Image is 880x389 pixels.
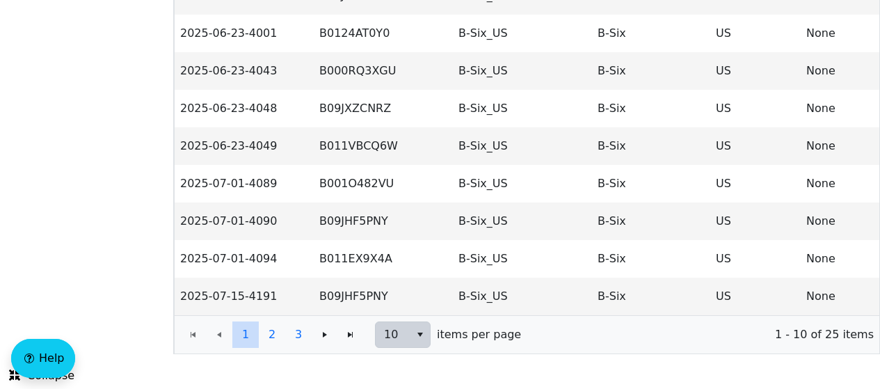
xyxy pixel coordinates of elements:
td: B-Six_US [453,52,592,90]
div: Page 1 of 3 [175,315,879,354]
td: 2025-07-01-4089 [175,165,314,203]
td: 2025-07-01-4090 [175,203,314,240]
span: Page size [375,321,431,348]
td: B-Six [592,90,710,127]
span: 2 [269,326,275,343]
td: US [710,203,801,240]
td: B-Six_US [453,90,592,127]
td: 2025-06-23-4043 [175,52,314,90]
td: B09JHF5PNY [314,203,453,240]
td: US [710,278,801,315]
button: Page 2 [259,321,285,348]
td: 2025-06-23-4049 [175,127,314,165]
td: B-Six [592,52,710,90]
td: B011VBCQ6W [314,127,453,165]
button: Help floatingactionbutton [11,339,75,378]
td: B-Six_US [453,15,592,52]
td: B-Six_US [453,278,592,315]
td: 2025-07-15-4191 [175,278,314,315]
td: B-Six_US [453,203,592,240]
td: B011EX9X4A [314,240,453,278]
td: 2025-07-01-4094 [175,240,314,278]
td: B000RQ3XGU [314,52,453,90]
td: B-Six [592,127,710,165]
td: B-Six_US [453,165,592,203]
td: B001O482VU [314,165,453,203]
span: 1 [242,326,249,343]
span: Help [39,350,64,367]
td: B-Six_US [453,127,592,165]
td: B-Six [592,240,710,278]
td: US [710,52,801,90]
td: B-Six [592,165,710,203]
button: Go to the next page [312,321,338,348]
span: Collapse [9,367,74,384]
button: Page 3 [285,321,312,348]
td: US [710,127,801,165]
td: B09JXZCNRZ [314,90,453,127]
td: B-Six [592,278,710,315]
span: 3 [295,326,302,343]
td: B0124AT0Y0 [314,15,453,52]
td: 2025-06-23-4001 [175,15,314,52]
td: B09JHF5PNY [314,278,453,315]
span: 1 - 10 of 25 items [532,326,874,343]
td: US [710,240,801,278]
td: US [710,15,801,52]
span: items per page [437,326,521,343]
span: 10 [384,326,401,343]
td: 2025-06-23-4048 [175,90,314,127]
td: B-Six [592,15,710,52]
button: Page 1 [232,321,259,348]
td: B-Six_US [453,240,592,278]
button: Go to the last page [337,321,364,348]
td: US [710,165,801,203]
button: select [410,322,430,347]
td: B-Six [592,203,710,240]
td: US [710,90,801,127]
